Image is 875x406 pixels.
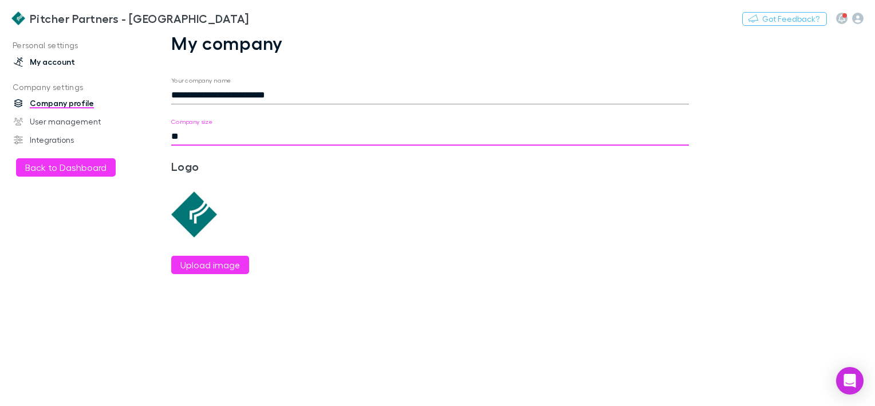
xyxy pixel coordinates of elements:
h3: Logo [171,159,344,173]
label: Company size [171,118,213,126]
label: Your company name [171,76,231,85]
button: Got Feedback? [742,12,827,26]
h1: My company [171,32,689,54]
p: Personal settings [2,38,150,53]
p: Company settings [2,80,150,95]
h3: Pitcher Partners - [GEOGRAPHIC_DATA] [30,11,249,25]
div: Open Intercom Messenger [836,367,864,395]
a: Integrations [2,131,150,149]
a: User management [2,112,150,131]
a: Pitcher Partners - [GEOGRAPHIC_DATA] [5,5,256,32]
img: Pitcher Partners - Adelaide's Logo [11,11,25,25]
label: Upload image [180,258,240,272]
button: Upload image [171,256,249,274]
img: Preview [171,192,217,237]
a: Company profile [2,94,150,112]
button: Back to Dashboard [16,158,116,177]
a: My account [2,53,150,71]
